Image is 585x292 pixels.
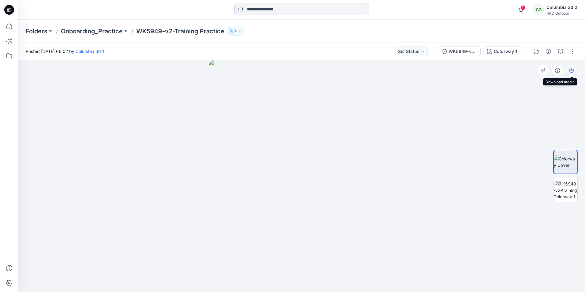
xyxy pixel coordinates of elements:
[26,27,47,36] a: Folders
[26,48,104,54] span: Posted [DATE] 06:02 by
[234,28,237,35] p: 4
[543,47,553,56] button: Details
[533,4,544,15] div: C3
[546,11,577,16] div: HKD Outdoor
[546,4,577,11] div: Columbia 3d 2
[227,27,244,36] button: 4
[449,48,477,55] div: WK5949-v2-training
[553,181,577,200] img: WK5949-v2-training Colorway 1
[76,49,104,54] a: Columbia 3d 1
[61,27,123,36] a: Onboarding_Practice
[520,5,525,10] span: 1
[209,60,395,292] img: eyJhbGciOiJIUzI1NiIsImtpZCI6IjAiLCJzbHQiOiJzZXMiLCJ0eXAiOiJKV1QifQ.eyJkYXRhIjp7InR5cGUiOiJzdG9yYW...
[483,47,521,56] button: Colorway 1
[438,47,481,56] button: WK5949-v2-training
[494,48,517,55] div: Colorway 1
[554,155,577,168] img: Colorway Cover
[136,27,224,36] p: WK5949-v2-Training Practice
